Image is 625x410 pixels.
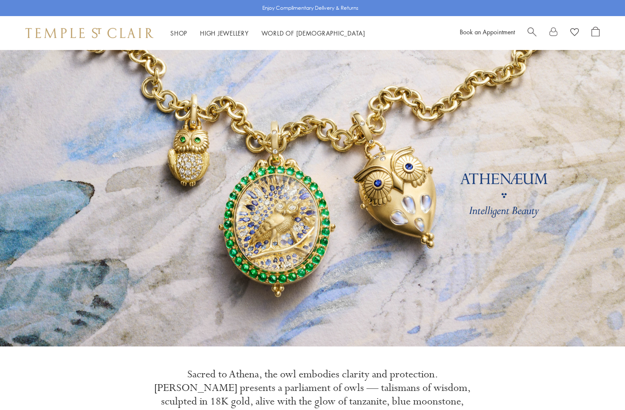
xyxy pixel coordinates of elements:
a: Open Shopping Bag [592,27,600,39]
a: ShopShop [170,29,187,37]
iframe: Gorgias live chat messenger [583,370,617,402]
a: World of [DEMOGRAPHIC_DATA]World of [DEMOGRAPHIC_DATA] [261,29,365,37]
a: High JewelleryHigh Jewellery [200,29,249,37]
nav: Main navigation [170,28,365,39]
a: Book an Appointment [460,28,515,36]
img: Temple St. Clair [25,28,153,38]
p: Enjoy Complimentary Delivery & Returns [262,4,358,12]
a: Search [528,27,536,39]
a: View Wishlist [570,27,579,39]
